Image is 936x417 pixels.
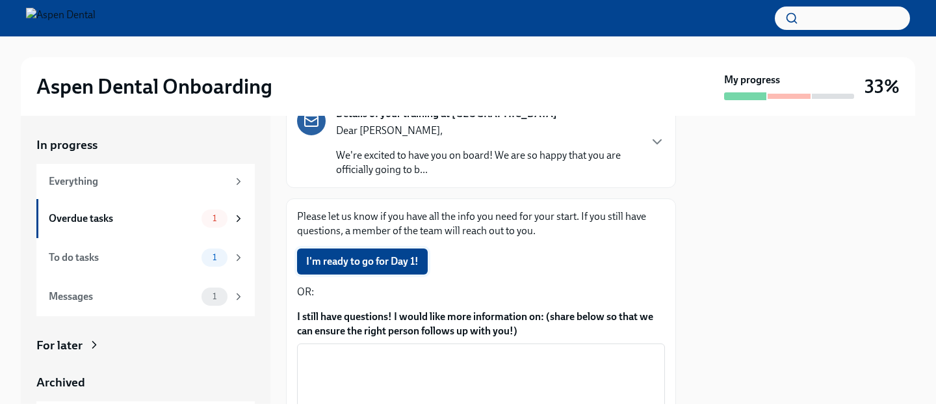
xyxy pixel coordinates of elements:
div: To do tasks [49,250,196,265]
div: For later [36,337,83,354]
a: For later [36,337,255,354]
h2: Aspen Dental Onboarding [36,74,272,100]
button: I'm ready to go for Day 1! [297,249,428,275]
img: Aspen Dental [26,8,96,29]
p: Dear [PERSON_NAME], [336,124,639,138]
span: 1 [205,213,224,223]
a: Archived [36,374,255,391]
span: 1 [205,291,224,301]
label: I still have questions! I would like more information on: (share below so that we can ensure the ... [297,310,665,338]
p: We're excited to have you on board! We are so happy that you are officially going to b... [336,148,639,177]
div: Everything [49,174,227,189]
span: I'm ready to go for Day 1! [306,255,419,268]
a: Everything [36,164,255,199]
h3: 33% [864,75,900,98]
a: To do tasks1 [36,238,255,277]
p: Please let us know if you have all the info you need for your start. If you still have questions,... [297,209,665,238]
span: 1 [205,252,224,262]
strong: My progress [724,73,780,87]
a: Overdue tasks1 [36,199,255,238]
a: Messages1 [36,277,255,316]
p: OR: [297,285,665,299]
a: In progress [36,137,255,154]
div: Messages [49,289,196,304]
div: Overdue tasks [49,211,196,226]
